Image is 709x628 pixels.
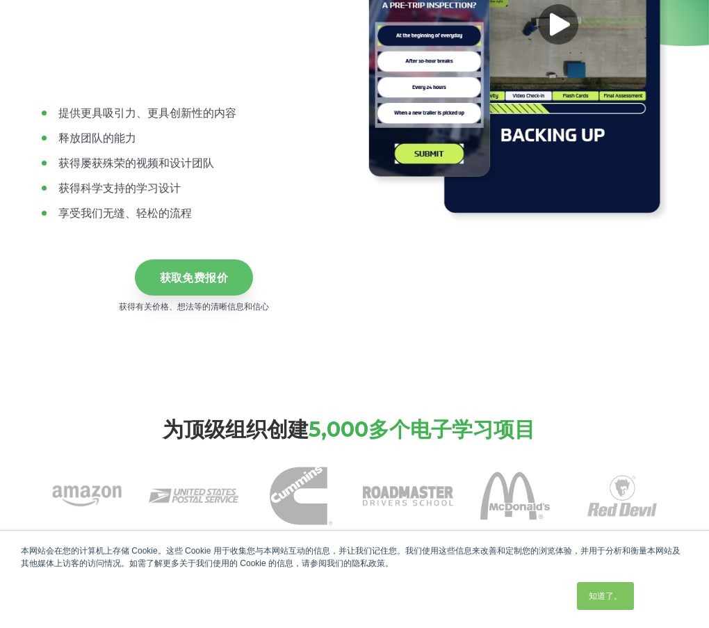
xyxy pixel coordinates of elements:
[363,451,453,541] img: 路霸
[309,417,368,442] font: 5,000
[58,131,136,145] font: 释放团队的能力
[577,582,634,610] a: 知道了。
[58,106,236,120] font: 提供更具吸引力、更具创新性的内容
[270,465,332,527] img: 康明斯
[163,417,267,442] font: 为顶级组织
[58,207,192,220] font: 享受我们无缝、轻松的流程
[589,591,622,601] font: 知道了。
[58,156,214,170] font: 获得屡获殊荣的视频和设计团队
[587,461,657,531] img: 红魔
[160,271,228,284] font: 获取免费报价
[149,451,239,541] img: 美国邮政
[21,546,681,568] font: 本网站会在您的计算机上存储 Cookie。这些 Cookie 用于收集您与本网站互动的信息，并让我们记住您。我们使用这些信息来改善和定制您的浏览体验，并用于分析和衡量本网站及其他媒体上访客的访问...
[480,461,550,531] img: 麦当劳 1
[267,417,309,442] font: 创建
[52,461,122,531] img: 亚马逊-1
[58,182,181,195] font: 获得科学支持的学习设计
[119,301,269,312] font: 获得有关价格、想法等的清晰信息和信心
[135,259,253,296] a: 获取免费报价
[368,417,535,442] font: 多个电子学习项目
